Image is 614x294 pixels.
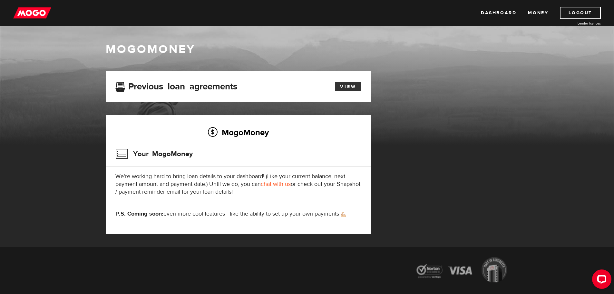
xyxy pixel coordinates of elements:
[410,252,513,289] img: legal-icons-92a2ffecb4d32d839781d1b4e4802d7b.png
[587,267,614,294] iframe: LiveChat chat widget
[106,43,509,56] h1: MogoMoney
[528,7,548,19] a: Money
[552,21,601,26] a: Lender licences
[341,212,346,217] img: strong arm emoji
[115,210,361,218] p: even more cool features—like the ability to set up your own payments
[481,7,516,19] a: Dashboard
[115,126,361,139] h2: MogoMoney
[335,82,361,91] a: View
[261,180,291,188] a: chat with us
[115,210,163,218] strong: P.S. Coming soon:
[13,7,51,19] img: mogo_logo-11ee424be714fa7cbb0f0f49df9e16ec.png
[115,173,361,196] p: We're working hard to bring loan details to your dashboard! (Like your current balance, next paym...
[115,81,237,90] h3: Previous loan agreements
[560,7,601,19] a: Logout
[115,146,193,162] h3: Your MogoMoney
